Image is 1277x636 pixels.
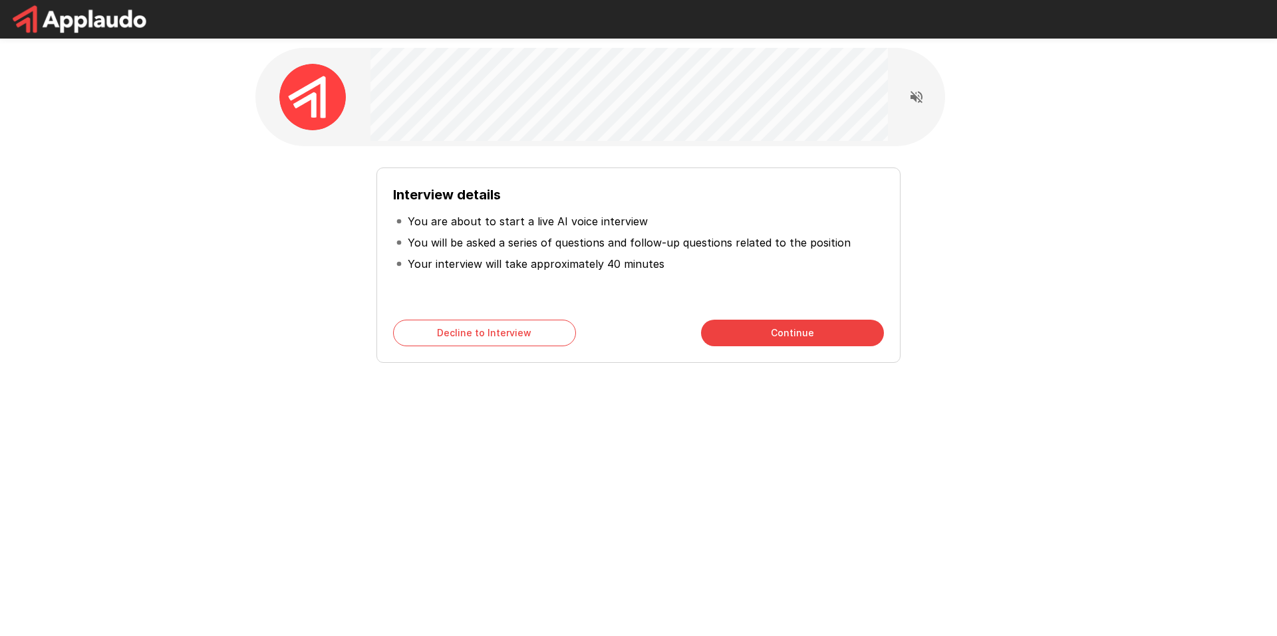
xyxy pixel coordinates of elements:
[408,213,648,229] p: You are about to start a live AI voice interview
[279,64,346,130] img: applaudo_avatar.png
[903,84,930,110] button: Read questions aloud
[408,235,851,251] p: You will be asked a series of questions and follow-up questions related to the position
[408,256,664,272] p: Your interview will take approximately 40 minutes
[393,187,501,203] b: Interview details
[393,320,576,346] button: Decline to Interview
[701,320,884,346] button: Continue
